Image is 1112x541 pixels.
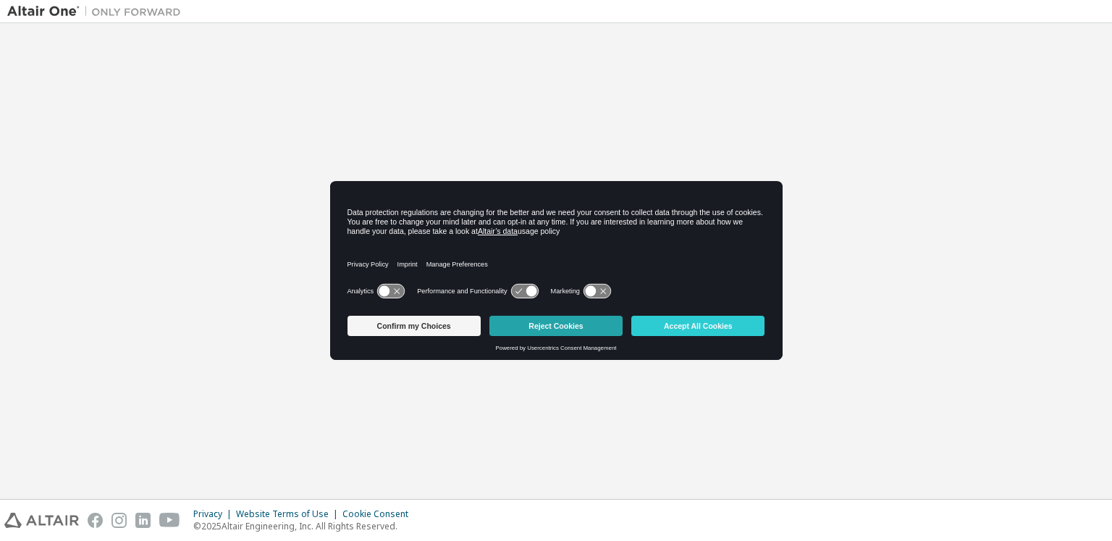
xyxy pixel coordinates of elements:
[193,520,417,532] p: © 2025 Altair Engineering, Inc. All Rights Reserved.
[4,513,79,528] img: altair_logo.svg
[193,508,236,520] div: Privacy
[111,513,127,528] img: instagram.svg
[7,4,188,19] img: Altair One
[342,508,417,520] div: Cookie Consent
[135,513,151,528] img: linkedin.svg
[236,508,342,520] div: Website Terms of Use
[159,513,180,528] img: youtube.svg
[88,513,103,528] img: facebook.svg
